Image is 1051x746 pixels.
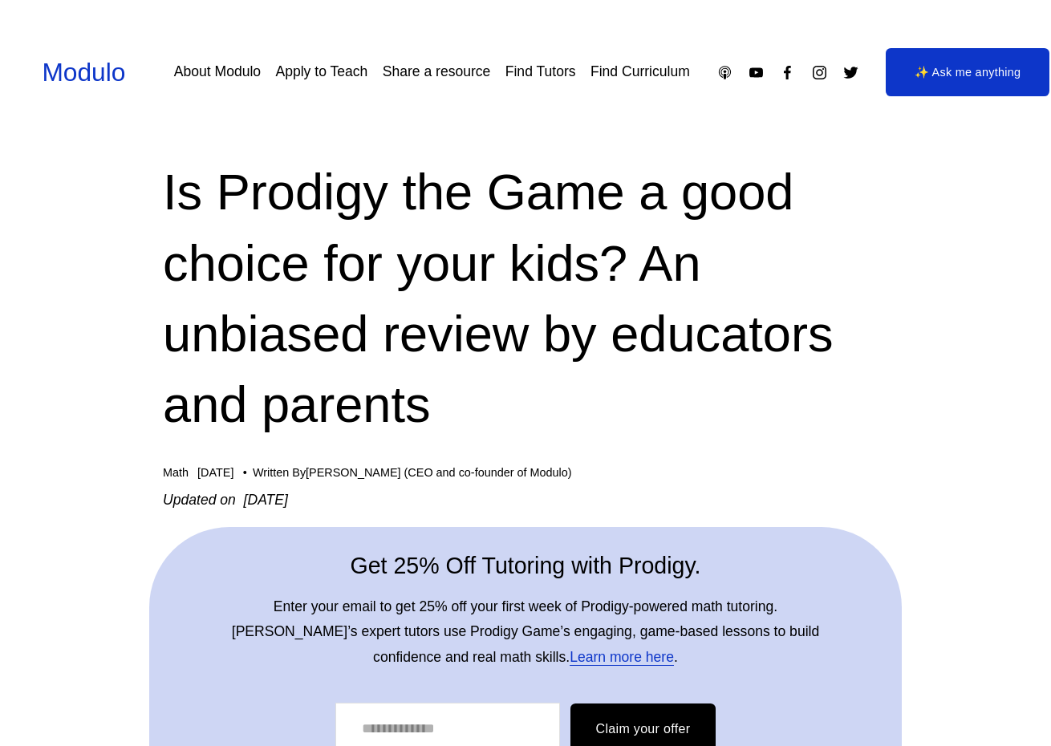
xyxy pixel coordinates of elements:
[748,64,765,81] a: YouTube
[811,64,828,81] a: Instagram
[306,466,571,479] a: [PERSON_NAME] (CEO and co-founder of Modulo)
[163,492,288,508] em: Updated on [DATE]
[174,59,261,87] a: About Modulo
[505,59,576,87] a: Find Tutors
[842,64,859,81] a: Twitter
[253,466,572,480] div: Written By
[590,59,690,87] a: Find Curriculum
[779,64,796,81] a: Facebook
[886,48,1050,96] a: ✨ Ask me anything
[716,64,733,81] a: Apple Podcasts
[225,594,826,671] p: Enter your email to get 25% off your first week of Prodigy-powered math tutoring. [PERSON_NAME]’s...
[570,649,674,665] a: Learn more here
[225,549,826,582] h2: Get 25% Off Tutoring with Prodigy.
[275,59,367,87] a: Apply to Teach
[163,466,189,479] a: Math
[42,58,125,87] a: Modulo
[197,466,233,479] span: [DATE]
[383,59,491,87] a: Share a resource
[596,722,691,736] span: Claim your offer
[163,156,888,440] h1: Is Prodigy the Game a good choice for your kids? An unbiased review by educators and parents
